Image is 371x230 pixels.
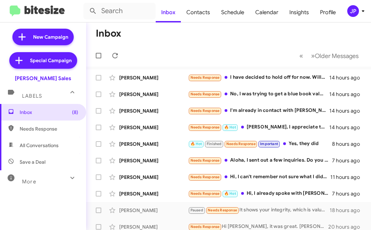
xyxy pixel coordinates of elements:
span: Needs Response [226,142,256,146]
div: [PERSON_NAME] [119,190,188,197]
input: Search [83,3,156,19]
div: [PERSON_NAME] [119,107,188,114]
span: Needs Response [190,92,220,96]
div: 14 hours ago [329,124,365,131]
a: Contacts [181,2,216,22]
div: 18 hours ago [330,207,365,214]
div: Yes, they did [188,140,332,148]
span: Finished [207,142,222,146]
div: [PERSON_NAME], I appreciate the follow up. I don't believe an appointment will be necessary at th... [188,123,329,131]
span: Paused [190,208,203,212]
div: No, I was trying to get a blue book value because I'm importing my car into [GEOGRAPHIC_DATA]. I ... [188,90,329,98]
div: I have decided to hold off for now. Will contact touch [PERSON_NAME] in the future [188,74,329,82]
span: » [311,51,315,60]
div: 14 hours ago [329,74,365,81]
div: Hi, I already spoke with [PERSON_NAME]. I have the car posted on fb marketplace rn. Someone is co... [188,190,332,198]
div: 14 hours ago [329,91,365,98]
span: Save a Deal [20,159,45,165]
span: Inbox [20,109,78,116]
span: Special Campaign [30,57,72,64]
span: Needs Response [208,208,237,212]
div: I'm already in contact with [PERSON_NAME] about the 2019 EXL Told him id like to be the first to ... [188,107,329,115]
h1: Inbox [96,28,121,39]
button: JP [341,5,363,17]
span: All Conversations [20,142,59,149]
div: [PERSON_NAME] [119,207,188,214]
span: (8) [72,109,78,116]
span: Needs Response [190,125,220,130]
button: Previous [295,49,307,63]
span: Needs Response [190,224,220,229]
span: 🔥 Hot [224,191,236,196]
span: Needs Response [190,191,220,196]
span: 🔥 Hot [190,142,202,146]
a: New Campaign [12,29,74,45]
span: Needs Response [190,175,220,179]
div: 11 hours ago [330,174,365,181]
div: [PERSON_NAME] [119,141,188,147]
div: [PERSON_NAME] [119,157,188,164]
div: [PERSON_NAME] [119,74,188,81]
div: 8 hours ago [332,141,365,147]
div: 7 hours ago [332,190,365,197]
div: [PERSON_NAME] [119,124,188,131]
a: Profile [315,2,341,22]
div: [PERSON_NAME] [119,91,188,98]
a: Insights [284,2,315,22]
span: Needs Response [20,125,78,132]
span: Needs Response [190,75,220,80]
span: Older Messages [315,52,359,60]
div: 14 hours ago [329,107,365,114]
span: Labels [22,93,42,99]
div: Hi, I can't remember not sure what I did. Maybe it was a promotion? [188,173,330,181]
span: 🔥 Hot [224,125,236,130]
div: [PERSON_NAME] [119,174,188,181]
a: Inbox [156,2,181,22]
span: More [22,179,36,185]
span: Needs Response [190,108,220,113]
a: Calendar [250,2,284,22]
nav: Page navigation example [296,49,363,63]
span: New Campaign [33,33,68,40]
a: Special Campaign [9,52,77,69]
a: Schedule [216,2,250,22]
span: Needs Response [190,158,220,163]
button: Next [307,49,363,63]
div: Aloha, I sent out a few inquiries. Do you which vehicle it was? [188,156,332,164]
div: It shows your integrity, which is valuable. [188,206,330,214]
div: JP [347,5,359,17]
span: « [299,51,303,60]
div: [PERSON_NAME] Sales [15,75,71,82]
span: Important [260,142,278,146]
div: 7 hours ago [332,157,365,164]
